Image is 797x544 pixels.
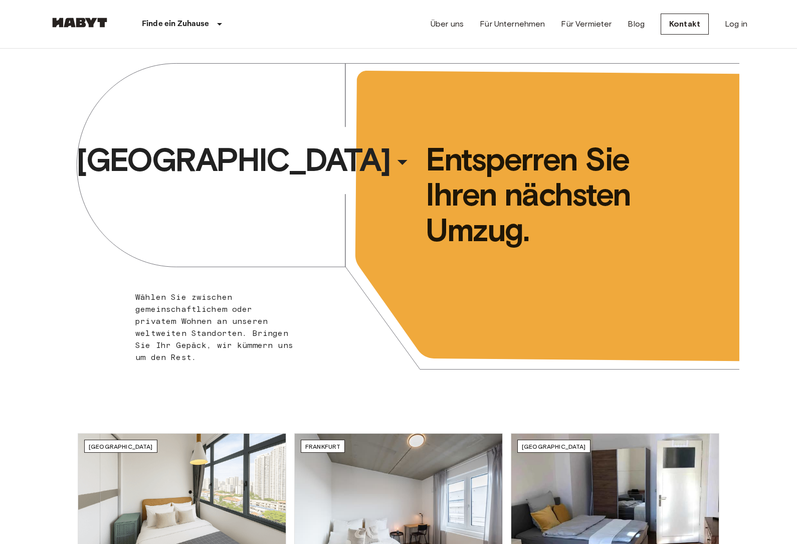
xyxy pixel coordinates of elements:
a: Log in [725,18,747,30]
span: Frankfurt [305,443,340,450]
a: Für Vermieter [561,18,612,30]
button: [GEOGRAPHIC_DATA] [72,137,418,183]
a: Für Unternehmen [480,18,545,30]
img: Habyt [50,18,110,28]
a: Über uns [431,18,464,30]
span: Wählen Sie zwischen gemeinschaftlichem oder privatem Wohnen an unseren weltweiten Standorten. Bri... [135,292,293,362]
span: [GEOGRAPHIC_DATA] [76,140,390,180]
span: Entsperren Sie Ihren nächsten Umzug. [426,142,698,248]
span: [GEOGRAPHIC_DATA] [522,443,586,450]
a: Blog [628,18,645,30]
p: Finde ein Zuhause [142,18,210,30]
span: [GEOGRAPHIC_DATA] [89,443,153,450]
a: Kontakt [661,14,709,35]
